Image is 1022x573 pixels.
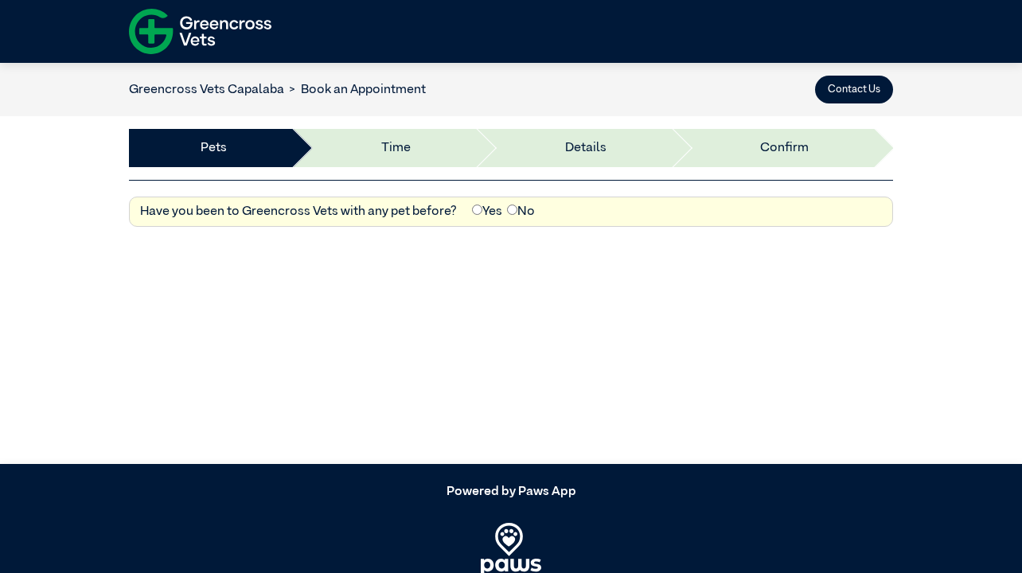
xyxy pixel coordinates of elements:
label: No [507,202,535,221]
a: Pets [201,138,227,158]
label: Have you been to Greencross Vets with any pet before? [140,202,457,221]
nav: breadcrumb [129,80,426,99]
a: Greencross Vets Capalaba [129,84,284,96]
input: No [507,205,517,215]
li: Book an Appointment [284,80,426,99]
img: f-logo [129,4,271,59]
button: Contact Us [815,76,893,103]
label: Yes [472,202,502,221]
input: Yes [472,205,482,215]
h5: Powered by Paws App [129,485,893,500]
